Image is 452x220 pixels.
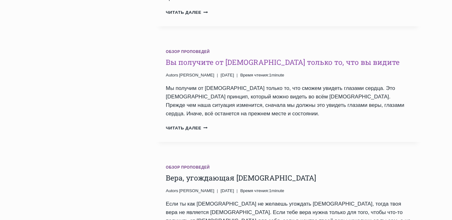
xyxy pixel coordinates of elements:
[179,73,214,77] span: [PERSON_NAME]
[166,173,316,182] a: Вера, угождающая [DEMOGRAPHIC_DATA]
[166,10,208,15] a: Читать далее
[166,50,210,54] a: Обзор проповедей
[272,73,284,77] span: minute
[166,126,208,130] a: Читать далее
[166,165,210,170] a: Обзор проповедей
[221,187,234,194] time: [DATE]
[166,57,400,67] a: Вы получите от [DEMOGRAPHIC_DATA] только то, что вы видите
[179,188,214,193] span: [PERSON_NAME]
[166,72,178,79] span: Autors
[240,73,269,77] span: Время чтения:
[272,188,284,193] span: minute
[240,187,284,194] span: 1
[240,72,284,79] span: 1
[166,84,411,118] p: Мы получим от [DEMOGRAPHIC_DATA] только то, что сможем увидеть глазами сердца. Это [DEMOGRAPHIC_D...
[221,72,234,79] time: [DATE]
[166,187,178,194] span: Autors
[240,188,269,193] span: Время чтения:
